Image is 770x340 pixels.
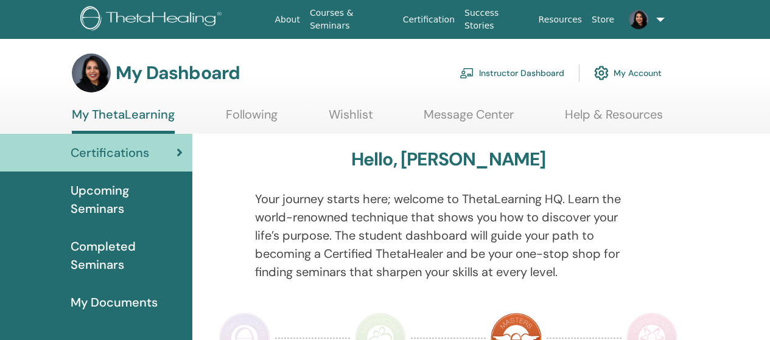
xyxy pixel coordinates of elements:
span: Completed Seminars [71,237,183,274]
a: Instructor Dashboard [460,60,564,86]
span: Certifications [71,144,149,162]
a: Store [587,9,619,31]
a: Message Center [424,107,514,131]
a: Following [226,107,278,131]
a: About [270,9,305,31]
a: My ThetaLearning [72,107,175,134]
a: My Account [594,60,662,86]
span: Upcoming Seminars [71,181,183,218]
h3: My Dashboard [116,62,240,84]
img: default.jpg [629,10,648,29]
a: Courses & Seminars [305,2,398,37]
a: Certification [398,9,460,31]
img: logo.png [80,6,226,33]
a: Wishlist [329,107,373,131]
img: default.jpg [72,54,111,92]
a: Resources [534,9,587,31]
a: Success Stories [460,2,533,37]
p: Your journey starts here; welcome to ThetaLearning HQ. Learn the world-renowned technique that sh... [255,190,642,281]
img: cog.svg [594,63,609,83]
h3: Hello, [PERSON_NAME] [351,148,546,170]
span: My Documents [71,293,158,311]
img: chalkboard-teacher.svg [460,68,474,78]
a: Help & Resources [565,107,663,131]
